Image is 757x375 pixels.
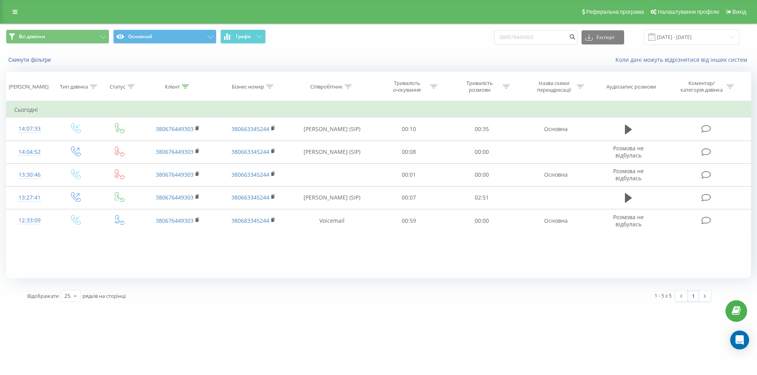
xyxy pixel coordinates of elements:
td: 00:59 [373,209,445,232]
div: [PERSON_NAME] [9,83,48,90]
a: 380663345244 [231,171,269,178]
div: Тривалість очікування [386,80,428,93]
span: Відображати [27,292,59,299]
td: 02:51 [445,186,518,209]
span: Розмова не відбулась [613,167,644,182]
span: Вихід [733,9,746,15]
div: 13:30:46 [14,167,45,183]
a: 380676449303 [156,217,194,224]
td: Voicemail [291,209,373,232]
a: 380663345244 [231,194,269,201]
span: рядків на сторінці [82,292,126,299]
a: 380676449303 [156,148,194,155]
td: 00:35 [445,118,518,140]
a: 380676449303 [156,194,194,201]
button: Всі дзвінки [6,30,109,44]
div: Бізнес номер [232,83,264,90]
div: Назва схеми переадресації [533,80,575,93]
span: Реферальна програма [586,9,644,15]
td: [PERSON_NAME] (SIP) [291,118,373,140]
span: Налаштування профілю [658,9,719,15]
input: Пошук за номером [494,30,578,44]
a: 380676449303 [156,171,194,178]
div: 12:33:09 [14,213,45,228]
div: Тривалість розмови [459,80,501,93]
td: Основна [518,118,594,140]
div: Open Intercom Messenger [730,331,749,349]
div: 14:07:33 [14,121,45,137]
td: 00:01 [373,163,445,186]
div: Співробітник [310,83,343,90]
div: 13:27:41 [14,190,45,205]
div: Клієнт [165,83,180,90]
button: Експорт [582,30,624,44]
td: 00:00 [445,140,518,163]
td: [PERSON_NAME] (SIP) [291,186,373,209]
div: 1 - 5 з 5 [654,292,671,299]
div: Статус [110,83,125,90]
div: 25 [64,292,71,300]
a: 1 [687,290,699,301]
span: Розмова не відбулась [613,144,644,159]
td: 00:00 [445,163,518,186]
span: Розмова не відбулась [613,213,644,228]
button: Скинути фільтри [6,56,55,63]
div: Коментар/категорія дзвінка [679,80,725,93]
div: Аудіозапис розмови [606,83,656,90]
td: 00:10 [373,118,445,140]
a: 380683345244 [231,217,269,224]
td: 00:07 [373,186,445,209]
a: 380663345244 [231,148,269,155]
a: 380676449303 [156,125,194,133]
a: 380663345244 [231,125,269,133]
div: 14:04:52 [14,144,45,160]
button: Основний [113,30,216,44]
td: [PERSON_NAME] (SIP) [291,140,373,163]
button: Графік [220,30,266,44]
span: Всі дзвінки [19,33,45,40]
td: Сьогодні [6,102,751,118]
span: Графік [236,34,251,39]
td: 00:00 [445,209,518,232]
a: Коли дані можуть відрізнятися вiд інших систем [615,56,751,63]
div: Тип дзвінка [60,83,88,90]
td: Основна [518,209,594,232]
td: Основна [518,163,594,186]
td: 00:08 [373,140,445,163]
